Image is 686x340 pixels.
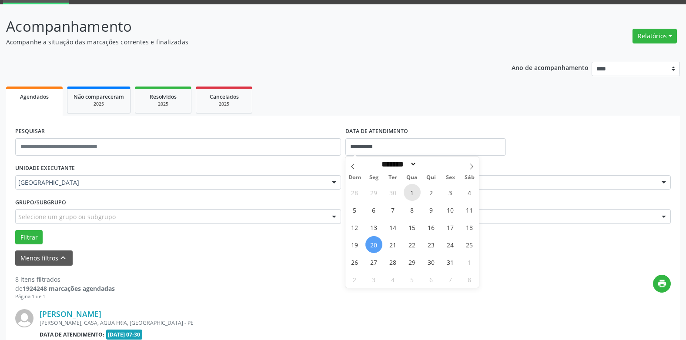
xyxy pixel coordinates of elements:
[365,219,382,236] span: Outubro 13, 2025
[150,93,177,100] span: Resolvidos
[346,253,363,270] span: Outubro 26, 2025
[385,184,402,201] span: Setembro 30, 2025
[40,331,104,338] b: Data de atendimento:
[404,236,421,253] span: Outubro 22, 2025
[385,201,402,218] span: Outubro 7, 2025
[423,219,440,236] span: Outubro 16, 2025
[417,160,445,169] input: Year
[23,284,115,293] strong: 1924248 marcações agendadas
[653,275,671,293] button: print
[15,162,75,175] label: UNIDADE EXECUTANTE
[210,93,239,100] span: Cancelados
[202,101,246,107] div: 2025
[404,271,421,288] span: Novembro 5, 2025
[404,219,421,236] span: Outubro 15, 2025
[461,201,478,218] span: Outubro 11, 2025
[346,184,363,201] span: Setembro 28, 2025
[106,330,143,340] span: [DATE] 07:30
[385,219,402,236] span: Outubro 14, 2025
[632,29,677,43] button: Relatórios
[404,253,421,270] span: Outubro 29, 2025
[40,319,540,327] div: [PERSON_NAME], CASA, AGUA FRIA, [GEOGRAPHIC_DATA] - PE
[15,293,115,300] div: Página 1 de 1
[404,201,421,218] span: Outubro 8, 2025
[379,160,417,169] select: Month
[442,271,459,288] span: Novembro 7, 2025
[6,37,478,47] p: Acompanhe a situação das marcações correntes e finalizadas
[15,230,43,245] button: Filtrar
[365,236,382,253] span: Outubro 20, 2025
[15,125,45,138] label: PESQUISAR
[423,236,440,253] span: Outubro 23, 2025
[15,284,115,293] div: de
[460,175,479,180] span: Sáb
[348,178,653,187] span: [PERSON_NAME]
[385,271,402,288] span: Novembro 4, 2025
[365,184,382,201] span: Setembro 29, 2025
[365,271,382,288] span: Novembro 3, 2025
[442,236,459,253] span: Outubro 24, 2025
[346,271,363,288] span: Novembro 2, 2025
[18,178,323,187] span: [GEOGRAPHIC_DATA]
[442,253,459,270] span: Outubro 31, 2025
[461,184,478,201] span: Outubro 4, 2025
[385,253,402,270] span: Outubro 28, 2025
[442,201,459,218] span: Outubro 10, 2025
[15,309,33,327] img: img
[74,93,124,100] span: Não compareceram
[15,196,66,209] label: Grupo/Subgrupo
[461,253,478,270] span: Novembro 1, 2025
[365,201,382,218] span: Outubro 6, 2025
[15,275,115,284] div: 8 itens filtrados
[461,236,478,253] span: Outubro 25, 2025
[345,125,408,138] label: DATA DE ATENDIMENTO
[58,253,68,263] i: keyboard_arrow_up
[442,184,459,201] span: Outubro 3, 2025
[402,175,422,180] span: Qua
[423,201,440,218] span: Outubro 9, 2025
[441,175,460,180] span: Sex
[15,250,73,266] button: Menos filtroskeyboard_arrow_up
[364,175,383,180] span: Seg
[461,219,478,236] span: Outubro 18, 2025
[346,219,363,236] span: Outubro 12, 2025
[6,16,478,37] p: Acompanhamento
[461,271,478,288] span: Novembro 8, 2025
[422,175,441,180] span: Qui
[74,101,124,107] div: 2025
[345,175,365,180] span: Dom
[346,201,363,218] span: Outubro 5, 2025
[512,62,589,73] p: Ano de acompanhamento
[423,271,440,288] span: Novembro 6, 2025
[404,184,421,201] span: Outubro 1, 2025
[385,236,402,253] span: Outubro 21, 2025
[442,219,459,236] span: Outubro 17, 2025
[657,279,667,288] i: print
[20,93,49,100] span: Agendados
[346,236,363,253] span: Outubro 19, 2025
[383,175,402,180] span: Ter
[40,309,101,319] a: [PERSON_NAME]
[423,253,440,270] span: Outubro 30, 2025
[423,184,440,201] span: Outubro 2, 2025
[18,212,116,221] span: Selecione um grupo ou subgrupo
[141,101,185,107] div: 2025
[365,253,382,270] span: Outubro 27, 2025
